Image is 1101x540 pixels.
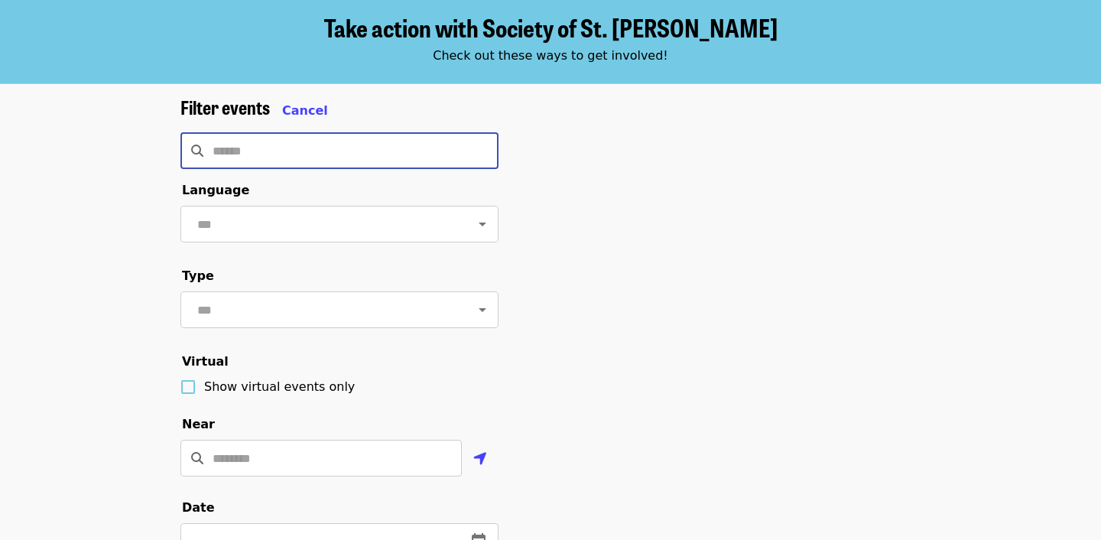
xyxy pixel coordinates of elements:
[324,9,778,45] span: Take action with Society of St. [PERSON_NAME]
[473,450,487,468] i: location-arrow icon
[204,379,355,394] span: Show virtual events only
[182,500,215,515] span: Date
[182,183,249,197] span: Language
[182,354,229,369] span: Virtual
[180,47,921,65] div: Check out these ways to get involved!
[213,440,462,477] input: Location
[472,299,493,320] button: Open
[191,451,203,466] i: search icon
[180,93,270,120] span: Filter events
[191,144,203,158] i: search icon
[282,103,328,118] span: Cancel
[213,132,499,169] input: Search
[462,441,499,478] button: Use my location
[472,213,493,235] button: Open
[282,102,328,120] button: Cancel
[182,268,214,283] span: Type
[182,417,215,431] span: Near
